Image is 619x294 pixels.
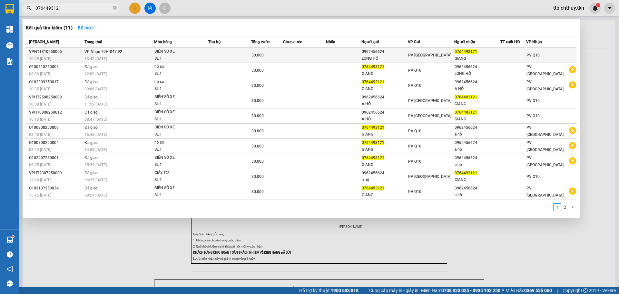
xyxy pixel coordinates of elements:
button: Bộ lọcdown [73,23,100,33]
div: SL: 1 [154,177,203,184]
span: close-circle [113,5,117,11]
span: 06:27 [DATE] [84,178,107,182]
div: SL: 1 [154,192,203,199]
span: Đã giao [84,95,98,99]
div: GIANG [455,116,500,123]
span: PV Q10 [408,83,421,88]
div: BIỂN SỐ XE [154,48,203,55]
div: A HỒ [455,86,500,92]
div: 0962456624 [455,139,500,146]
div: 0962456624 [362,170,408,177]
img: logo-vxr [5,4,14,14]
span: Đã giao [84,140,98,145]
span: 15:35 [DATE] [84,163,107,167]
span: PV Q10 [526,174,540,179]
span: 0764493121 [455,110,477,115]
span: 0764493121 [455,95,477,99]
div: GIẤY TỜ [154,169,203,177]
span: 30.000 [251,114,264,118]
div: Q102407250001 [29,155,83,161]
span: 30.000 [251,174,264,179]
span: plus-circle [569,81,576,88]
span: 0764493121 [362,140,384,145]
li: Previous Page [545,203,553,211]
span: 30.000 [251,144,264,148]
div: SL: 1 [154,116,203,123]
span: Tổng cước [251,40,270,44]
span: PV [GEOGRAPHIC_DATA] [526,156,564,167]
div: GIANG [362,131,408,138]
span: Đã giao [84,110,98,115]
span: down [91,25,95,30]
div: LONG HỒ [455,70,500,77]
span: VP Nhận 70H-047.92 [84,49,122,54]
span: search [27,6,31,10]
div: hồ sơ [154,78,203,86]
div: a hồ [455,146,500,153]
div: VPHT2307250009 [29,170,83,177]
span: left [547,205,551,209]
a: 2 [561,204,568,211]
div: 0962456624 [455,185,500,192]
span: PV [GEOGRAPHIC_DATA] [526,125,564,137]
span: PV [GEOGRAPHIC_DATA] [526,186,564,198]
span: PV [GEOGRAPHIC_DATA] [408,98,451,103]
span: PV Q10 [408,144,421,148]
span: Trạng thái [84,40,102,44]
span: 12:09 [DATE] [84,72,107,76]
div: Q100808250006 [29,124,83,131]
div: BIỂN SỐ XE [154,109,203,116]
span: PV Q10 [408,189,421,194]
span: PV [GEOGRAPHIC_DATA] [526,65,564,76]
span: message [7,280,13,287]
span: PV [GEOGRAPHIC_DATA] [408,174,451,179]
span: PV Q10 [526,53,540,57]
div: SL: 1 [154,101,203,108]
h3: Kết quả tìm kiếm ( 11 ) [26,25,73,31]
span: [PERSON_NAME] [29,40,59,44]
span: plus-circle [569,127,576,134]
div: SL: 1 [154,70,203,77]
span: 10:35 [DATE] [29,87,51,91]
span: Người gửi [361,40,379,44]
span: Nhãn [326,40,335,44]
span: Món hàng [154,40,172,44]
b: GỬI : PV Q10 [8,47,59,57]
span: Đã giao [84,156,98,160]
span: 0764493121 [362,156,384,160]
span: PV Q10 [526,114,540,118]
span: PV Q10 [408,68,421,73]
div: GIANG [455,101,500,107]
div: 0962456624 [362,48,408,55]
span: 16:13 [DATE] [29,117,51,122]
img: logo.jpg [8,8,40,40]
div: GIANG [362,86,408,92]
li: Hotline: 1900 8153 [60,24,270,32]
span: 30.000 [251,129,264,133]
span: notification [7,266,13,272]
div: a hồ [455,131,500,138]
li: Next Page [569,203,576,211]
span: PV [GEOGRAPHIC_DATA] [526,140,564,152]
span: PV [GEOGRAPHIC_DATA] [408,114,451,118]
span: PV [GEOGRAPHIC_DATA] [526,80,564,91]
sup: 1 [12,236,14,238]
span: 08:23 [DATE] [29,147,51,152]
span: 30.000 [251,53,264,57]
div: VPHT0808250012 [29,109,83,116]
div: 0962456624 [362,94,408,101]
div: GIANG [362,192,408,198]
span: 08:48 [DATE] [29,132,51,137]
div: A HỒ [362,101,408,107]
img: warehouse-icon [6,42,13,49]
div: SL: 1 [154,161,203,168]
span: PV Q10 [408,129,421,133]
span: 30.000 [251,68,264,73]
div: SL: 1 [154,86,203,93]
span: 0764493121 [362,65,384,69]
span: Đã giao [84,171,98,175]
span: 10:09 [DATE] [29,56,51,61]
span: question-circle [7,251,13,258]
span: Đã giao [84,186,98,190]
div: a hồ [362,177,408,183]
